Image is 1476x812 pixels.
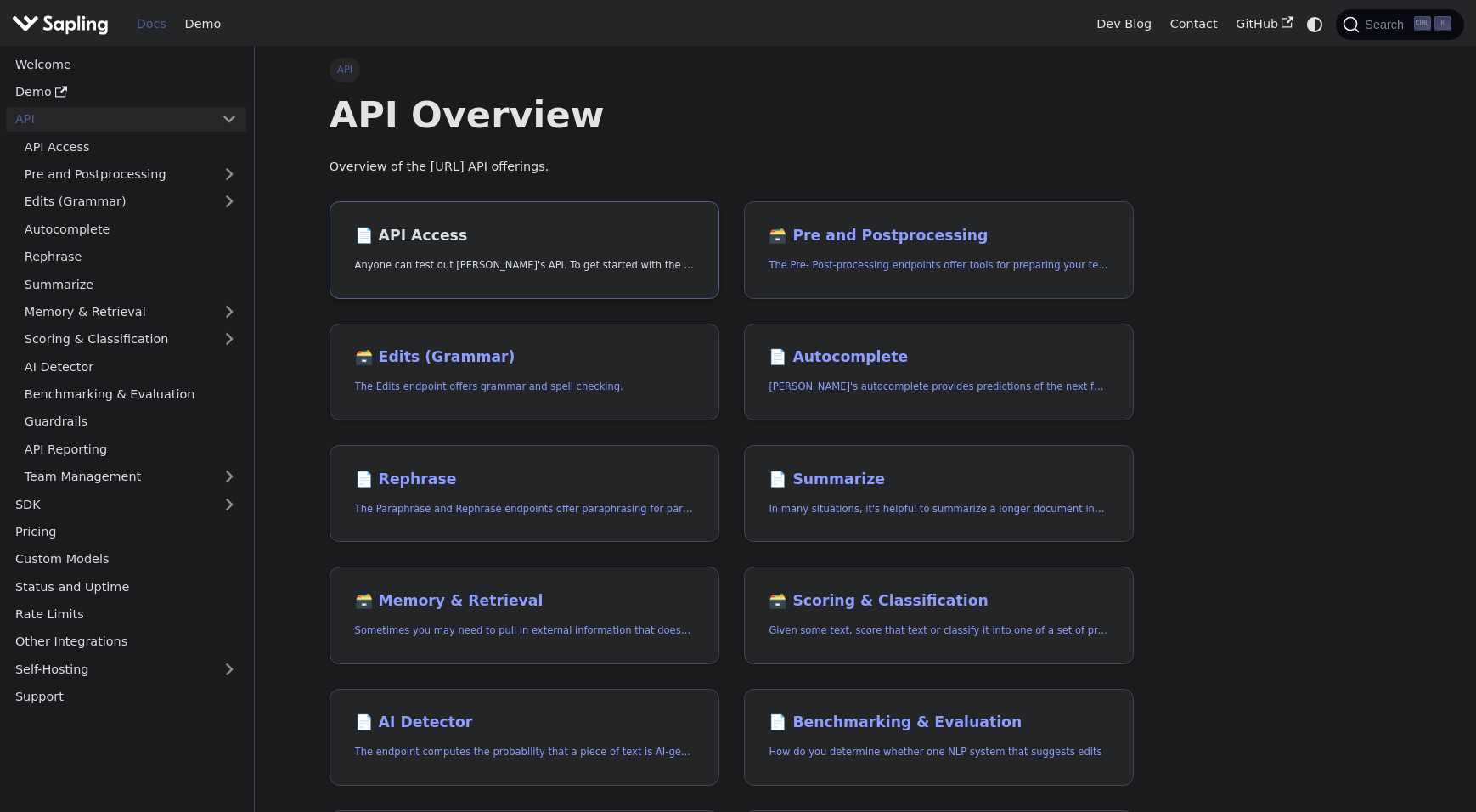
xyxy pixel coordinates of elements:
a: 🗃️ Pre and PostprocessingThe Pre- Post-processing endpoints offer tools for preparing your text d... [744,201,1134,299]
a: Pricing [6,520,246,544]
a: Memory & Retrieval [15,300,246,324]
p: Anyone can test out Sapling's API. To get started with the API, simply: [355,257,694,273]
a: 📄️ AI DetectorThe endpoint computes the probability that a piece of text is AI-generated, [330,689,719,787]
a: Pre and Postprocessing [15,162,246,187]
h2: Edits (Grammar) [355,348,694,367]
p: In many situations, it's helpful to summarize a longer document into a shorter, more easily diges... [769,501,1107,517]
a: Rate Limits [6,602,246,627]
a: 📄️ SummarizeIn many situations, it's helpful to summarize a longer document into a shorter, more ... [744,445,1134,543]
kbd: K [1434,16,1451,31]
button: Collapse sidebar category 'API' [212,107,246,132]
h2: Benchmarking & Evaluation [769,713,1107,732]
a: Edits (Grammar) [15,189,246,214]
a: Team Management [15,465,246,489]
h2: API Access [355,227,694,245]
p: The Edits endpoint offers grammar and spell checking. [355,379,694,395]
h2: Rephrase [355,471,694,489]
p: The endpoint computes the probability that a piece of text is AI-generated, [355,744,694,760]
a: Contact [1161,11,1227,37]
a: Support [6,685,246,709]
a: GitHub [1226,11,1302,37]
a: Demo [176,11,230,37]
h2: Autocomplete [769,348,1107,367]
a: Autocomplete [15,217,246,241]
a: 📄️ Benchmarking & EvaluationHow do you determine whether one NLP system that suggests edits [744,689,1134,787]
a: SDK [6,492,212,516]
a: 🗃️ Memory & RetrievalSometimes you may need to pull in external information that doesn't fit in t... [330,567,719,664]
a: Demo [6,80,246,104]
p: The Paraphrase and Rephrase endpoints offer paraphrasing for particular styles. [355,501,694,517]
span: API [330,58,361,82]
span: Search [1360,18,1414,31]
a: API [6,107,212,132]
h2: Pre and Postprocessing [769,227,1107,245]
a: Rephrase [15,245,246,269]
p: How do you determine whether one NLP system that suggests edits [769,744,1107,760]
nav: Breadcrumbs [330,58,1134,82]
p: Sapling's autocomplete provides predictions of the next few characters or words [769,379,1107,395]
img: Sapling.ai [12,12,109,37]
a: Status and Uptime [6,574,246,599]
a: 📄️ RephraseThe Paraphrase and Rephrase endpoints offer paraphrasing for particular styles. [330,445,719,543]
h2: AI Detector [355,713,694,732]
h1: API Overview [330,92,1134,138]
a: 🗃️ Scoring & ClassificationGiven some text, score that text or classify it into one of a set of p... [744,567,1134,664]
a: Dev Blog [1087,11,1160,37]
a: Scoring & Classification [15,327,246,352]
a: Welcome [6,52,246,76]
a: API Access [15,134,246,159]
a: Summarize [15,272,246,296]
a: Sapling.ai [12,12,115,37]
p: Overview of the [URL] API offerings. [330,157,1134,178]
h2: Summarize [769,471,1107,489]
a: API Reporting [15,437,246,461]
a: Self-Hosting [6,657,246,681]
a: Benchmarking & Evaluation [15,382,246,407]
button: Switch between dark and light mode (currently system mode) [1303,12,1327,37]
a: Guardrails [15,409,246,434]
a: Custom Models [6,547,246,572]
p: The Pre- Post-processing endpoints offer tools for preparing your text data for ingestation as we... [769,257,1107,273]
h2: Memory & Retrieval [355,592,694,611]
h2: Scoring & Classification [769,592,1107,611]
p: Given some text, score that text or classify it into one of a set of pre-specified categories. [769,623,1107,639]
a: AI Detector [15,354,246,379]
button: Search (Ctrl+K) [1336,9,1463,40]
a: 📄️ Autocomplete[PERSON_NAME]'s autocomplete provides predictions of the next few characters or words [744,324,1134,421]
p: Sometimes you may need to pull in external information that doesn't fit in the context size of an... [355,623,694,639]
button: Expand sidebar category 'SDK' [212,492,246,516]
a: 📄️ API AccessAnyone can test out [PERSON_NAME]'s API. To get started with the API, simply: [330,201,719,299]
a: Other Integrations [6,629,246,654]
a: Docs [127,11,176,37]
a: 🗃️ Edits (Grammar)The Edits endpoint offers grammar and spell checking. [330,324,719,421]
